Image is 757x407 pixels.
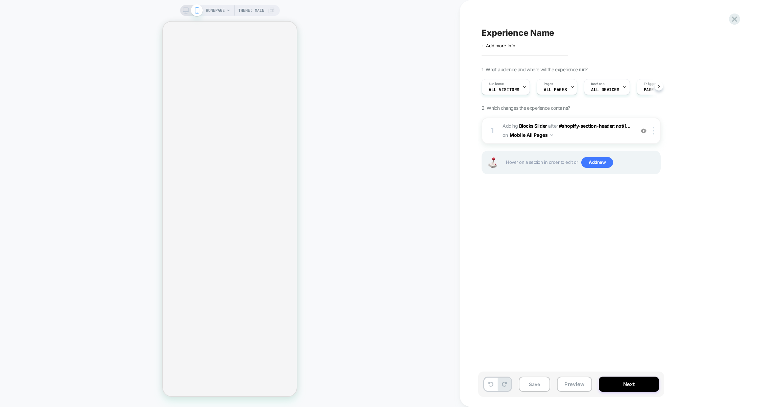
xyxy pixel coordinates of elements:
[641,128,646,134] img: crossed eye
[519,377,550,392] button: Save
[551,134,553,136] img: down arrow
[482,105,570,111] span: 2. Which changes the experience contains?
[644,82,657,86] span: Trigger
[559,123,631,129] span: #shopify-section-header:not([...
[644,87,667,92] span: Page Load
[591,87,619,92] span: ALL DEVICES
[544,82,553,86] span: Pages
[581,157,613,168] span: Add new
[486,157,499,168] img: Joystick
[557,377,592,392] button: Preview
[519,123,547,129] b: Blocks Slider
[503,123,547,129] span: Adding
[548,123,558,129] span: AFTER
[489,124,496,137] div: 1
[489,82,504,86] span: Audience
[506,157,657,168] span: Hover on a section in order to edit or
[482,43,515,48] span: + Add more info
[482,67,587,72] span: 1. What audience and where will the experience run?
[599,377,659,392] button: Next
[510,130,553,140] button: Mobile All Pages
[503,131,508,139] span: on
[206,5,225,16] span: HOMEPAGE
[591,82,604,86] span: Devices
[544,87,567,92] span: ALL PAGES
[482,28,554,38] span: Experience Name
[489,87,519,92] span: All Visitors
[653,127,654,134] img: close
[238,5,264,16] span: Theme: MAIN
